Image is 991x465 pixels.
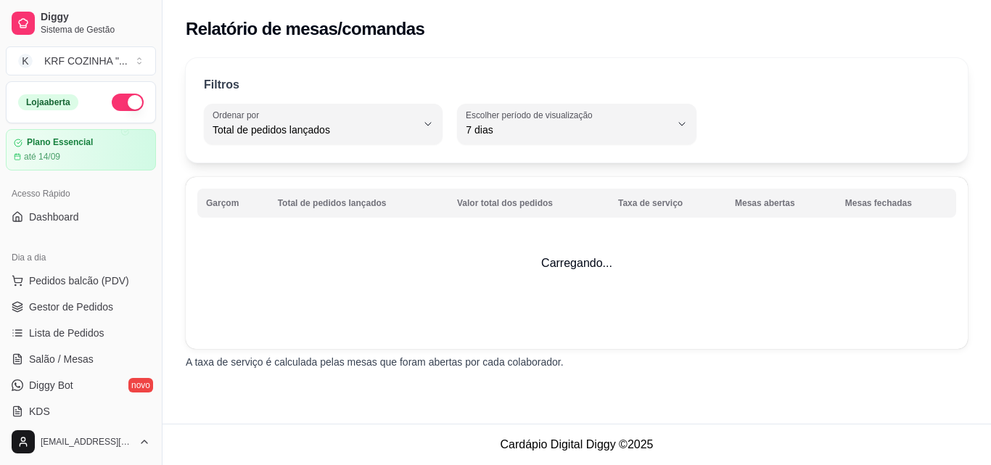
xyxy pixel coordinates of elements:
[6,424,156,459] button: [EMAIL_ADDRESS][DOMAIN_NAME]
[44,54,128,68] div: KRF COZINHA " ...
[204,76,239,94] p: Filtros
[41,24,150,36] span: Sistema de Gestão
[6,46,156,75] button: Select a team
[29,378,73,392] span: Diggy Bot
[18,94,78,110] div: Loja aberta
[29,273,129,288] span: Pedidos balcão (PDV)
[6,374,156,397] a: Diggy Botnovo
[29,352,94,366] span: Salão / Mesas
[6,246,156,269] div: Dia a dia
[27,137,93,148] article: Plano Essencial
[213,109,264,121] label: Ordenar por
[6,400,156,423] a: KDS
[466,109,597,121] label: Escolher período de visualização
[6,205,156,229] a: Dashboard
[18,54,33,68] span: K
[29,404,50,419] span: KDS
[466,123,670,137] span: 7 dias
[24,151,60,162] article: até 14/09
[6,6,156,41] a: DiggySistema de Gestão
[41,436,133,448] span: [EMAIL_ADDRESS][DOMAIN_NAME]
[6,347,156,371] a: Salão / Mesas
[6,129,156,170] a: Plano Essencialaté 14/09
[29,300,113,314] span: Gestor de Pedidos
[186,17,424,41] h2: Relatório de mesas/comandas
[213,123,416,137] span: Total de pedidos lançados
[186,355,968,369] p: A taxa de serviço é calculada pelas mesas que foram abertas por cada colaborador.
[186,177,968,349] td: Carregando...
[29,326,104,340] span: Lista de Pedidos
[6,182,156,205] div: Acesso Rápido
[6,295,156,318] a: Gestor de Pedidos
[163,424,991,465] footer: Cardápio Digital Diggy © 2025
[29,210,79,224] span: Dashboard
[112,94,144,111] button: Alterar Status
[41,11,150,24] span: Diggy
[6,321,156,345] a: Lista de Pedidos
[204,104,443,144] button: Ordenar porTotal de pedidos lançados
[6,269,156,292] button: Pedidos balcão (PDV)
[457,104,696,144] button: Escolher período de visualização7 dias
